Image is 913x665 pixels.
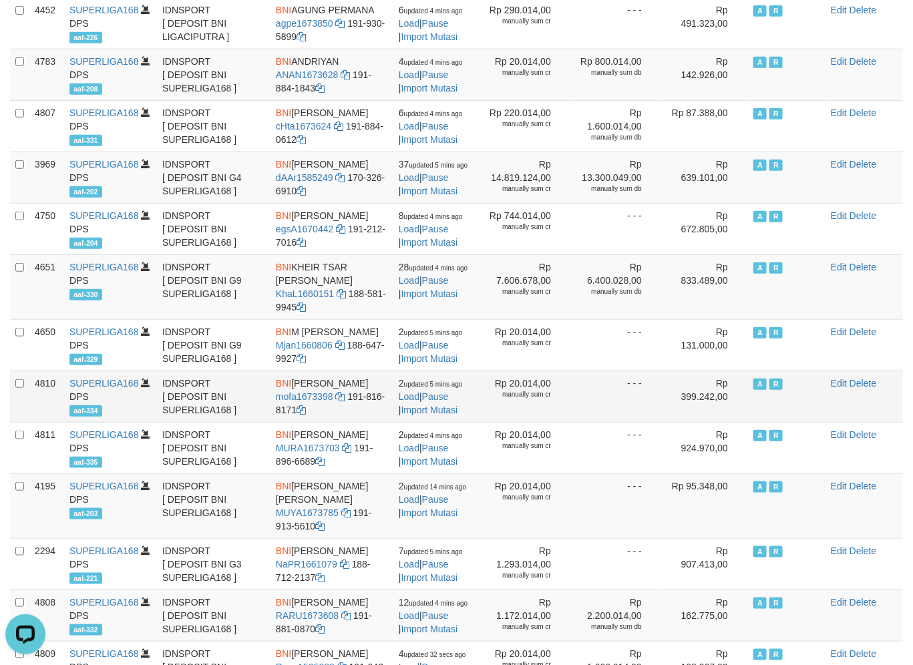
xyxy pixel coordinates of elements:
[69,262,139,272] a: SUPERLIGA168
[276,648,291,659] span: BNI
[69,429,139,440] a: SUPERLIGA168
[315,624,325,634] a: Copy 1918810870 to clipboard
[399,545,463,583] span: | |
[157,254,270,319] td: IDNSPORT [ DEPOSIT BNI G9 SUPERLIGA168 ]
[297,237,306,248] a: Copy 1912127016 to clipboard
[399,391,419,402] a: Load
[69,648,139,659] a: SUPERLIGA168
[571,100,662,152] td: Rp 1.600.014,00
[769,5,783,17] span: Running
[29,590,64,641] td: 4808
[571,254,662,319] td: Rp 6.400.028,00
[753,160,767,171] span: Active
[404,59,463,66] span: updated 4 mins ago
[69,457,102,468] span: aaf-335
[850,429,876,440] a: Delete
[401,572,458,583] a: Import Mutasi
[157,590,270,641] td: IDNSPORT [ DEPOSIT BNI SUPERLIGA168 ]
[270,254,393,319] td: KHEIR TSAR [PERSON_NAME] 188-581-9945
[64,473,157,538] td: DPS
[662,422,748,473] td: Rp 924.970,00
[480,49,571,100] td: Rp 20.014,00
[662,473,748,538] td: Rp 95.348,00
[769,57,783,68] span: Running
[399,56,463,67] span: 4
[270,152,393,203] td: [PERSON_NAME] 170-326-6910
[69,545,139,556] a: SUPERLIGA168
[662,590,748,641] td: Rp 162.775,00
[297,353,306,364] a: Copy 1886479927 to clipboard
[29,422,64,473] td: 4811
[315,521,325,531] a: Copy 1919135610 to clipboard
[399,648,466,659] span: 4
[850,56,876,67] a: Delete
[769,598,783,609] span: Running
[276,56,291,67] span: BNI
[69,405,102,417] span: aaf-334
[850,597,876,608] a: Delete
[753,649,767,660] span: Active
[831,262,847,272] a: Edit
[409,600,468,607] span: updated 4 mins ago
[69,107,139,118] a: SUPERLIGA168
[341,69,350,80] a: Copy ANAN1673628 to clipboard
[480,538,571,590] td: Rp 1.293.014,00
[276,210,291,221] span: BNI
[850,159,876,170] a: Delete
[399,121,419,132] a: Load
[404,432,463,439] span: updated 4 mins ago
[399,224,419,234] a: Load
[276,559,337,570] a: NaPR1661079
[399,378,463,415] span: | |
[571,538,662,590] td: - - -
[404,110,463,118] span: updated 4 mins ago
[769,546,783,558] span: Running
[401,353,458,364] a: Import Mutasi
[69,481,139,491] a: SUPERLIGA168
[276,326,291,337] span: BNI
[769,211,783,222] span: Running
[69,378,139,389] a: SUPERLIGA168
[399,172,419,183] a: Load
[64,203,157,254] td: DPS
[422,172,449,183] a: Pause
[769,262,783,274] span: Running
[276,429,291,440] span: BNI
[662,371,748,422] td: Rp 399.242,00
[850,210,876,221] a: Delete
[399,481,466,518] span: | |
[480,590,571,641] td: Rp 1.172.014,00
[29,49,64,100] td: 4783
[69,186,102,198] span: aaf-202
[399,597,468,608] span: 12
[831,326,847,337] a: Edit
[399,340,419,351] a: Load
[270,100,393,152] td: [PERSON_NAME] 191-884-0612
[831,210,847,221] a: Edit
[29,371,64,422] td: 4810
[276,443,340,453] a: MURA1673703
[753,211,767,222] span: Active
[404,329,463,337] span: updated 5 mins ago
[662,203,748,254] td: Rp 672.805,00
[399,18,419,29] a: Load
[29,319,64,371] td: 4650
[341,610,351,621] a: Copy RARU1673608 to clipboard
[850,262,876,272] a: Delete
[486,390,551,399] div: manually sum cr
[399,326,463,337] span: 2
[831,107,847,118] a: Edit
[486,287,551,296] div: manually sum cr
[29,473,64,538] td: 4195
[157,422,270,473] td: IDNSPORT [ DEPOSIT BNI SUPERLIGA168 ]
[399,69,419,80] a: Load
[399,210,463,248] span: | |
[480,152,571,203] td: Rp 14.819.124,00
[336,18,345,29] a: Copy agpe1673850 to clipboard
[480,100,571,152] td: Rp 220.014,00
[753,430,767,441] span: Active
[399,262,468,299] span: | |
[270,422,393,473] td: [PERSON_NAME] 191-896-6689
[297,302,306,312] a: Copy 1885819945 to clipboard
[29,203,64,254] td: 4750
